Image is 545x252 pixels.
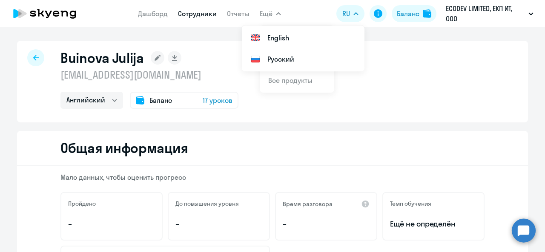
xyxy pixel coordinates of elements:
h2: Общая информация [60,139,188,156]
a: Сотрудники [178,9,217,18]
span: 17 уроков [203,95,232,105]
img: English [250,33,261,43]
span: Ещё [260,8,272,19]
p: – [283,218,370,229]
p: Мало данных, чтобы оценить прогресс [60,173,485,182]
button: Балансbalance [392,5,436,22]
span: Баланс [149,95,172,105]
img: Русский [250,54,261,64]
div: Баланс [397,8,419,19]
p: ECODEV LIMITED, ЕКП ИТ, ООО [446,3,525,24]
button: RU [336,5,364,22]
h5: Темп обучения [390,200,431,207]
button: ECODEV LIMITED, ЕКП ИТ, ООО [442,3,538,24]
a: Отчеты [227,9,250,18]
h5: До повышения уровня [175,200,239,207]
span: RU [342,8,350,19]
p: – [68,218,155,229]
h1: Buinova Julija [60,49,144,66]
h5: Пройдено [68,200,96,207]
h5: Время разговора [283,200,333,208]
button: Ещё [260,5,281,22]
img: balance [423,9,431,18]
p: – [175,218,262,229]
a: Все продукты [268,76,313,85]
ul: Ещё [242,25,364,71]
span: Ещё не определён [390,218,477,229]
p: [EMAIL_ADDRESS][DOMAIN_NAME] [60,68,238,82]
a: Дашборд [138,9,168,18]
